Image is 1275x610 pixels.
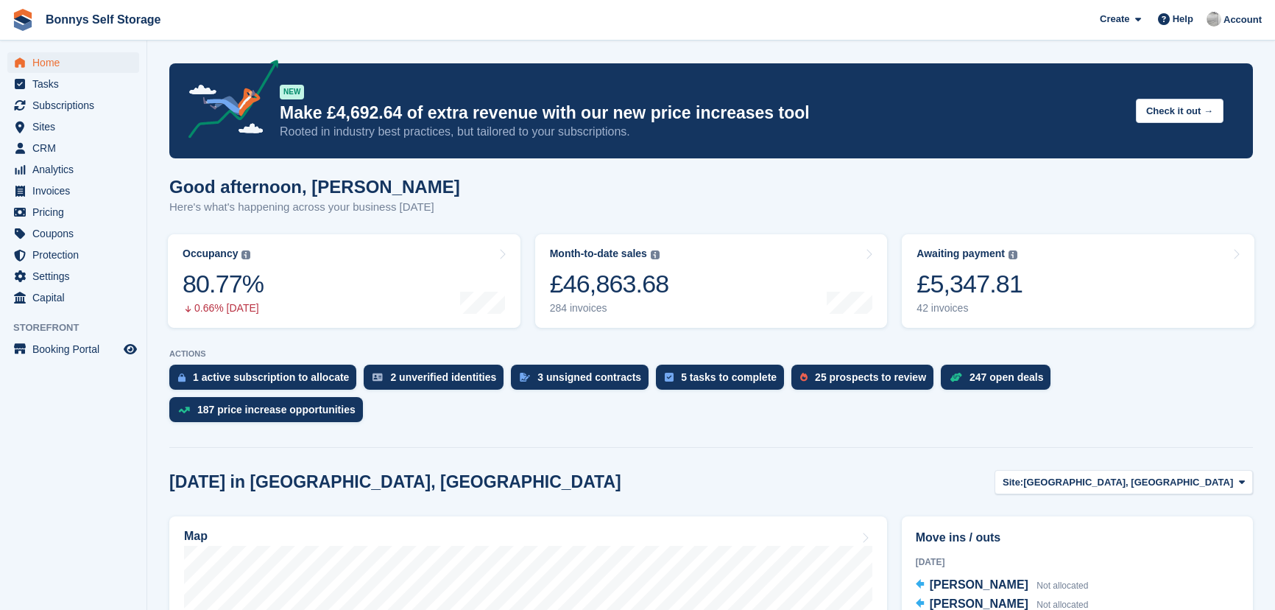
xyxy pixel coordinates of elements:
[32,74,121,94] span: Tasks
[930,578,1028,591] span: [PERSON_NAME]
[13,320,146,335] span: Storefront
[32,95,121,116] span: Subscriptions
[800,373,808,382] img: prospect-51fa495bee0391a8d652442698ab0144808aea92771e9ea1ae160a38d050c398.svg
[280,85,304,99] div: NEW
[916,555,1239,569] div: [DATE]
[280,124,1124,140] p: Rooted in industry best practices, but tailored to your subscriptions.
[183,302,264,315] div: 0.66% [DATE]
[40,7,166,32] a: Bonnys Self Storage
[1036,581,1088,591] span: Not allocated
[791,365,941,397] a: 25 prospects to review
[651,250,660,259] img: icon-info-grey-7440780725fd019a000dd9b08b2336e03edf1995a4989e88bcd33f0948082b44.svg
[372,373,383,382] img: verify_identity-adf6edd0f0f0b5bbfe63781bf79b02c33cf7c696d77639b501bdc392416b5a36.svg
[941,365,1058,397] a: 247 open deals
[7,180,139,201] a: menu
[32,245,121,265] span: Protection
[7,287,139,308] a: menu
[32,116,121,137] span: Sites
[7,138,139,158] a: menu
[280,102,1124,124] p: Make £4,692.64 of extra revenue with our new price increases tool
[815,371,926,383] div: 25 prospects to review
[950,372,962,382] img: deal-1b604bf984904fb50ccaf53a9ad4b4a5d6e5aea283cecdc64d6e3604feb123c2.svg
[32,180,121,201] span: Invoices
[32,159,121,180] span: Analytics
[12,9,34,31] img: stora-icon-8386f47178a22dfd0bd8f6a31ec36ba5ce8667c1dd55bd0f319d3a0aa187defe.svg
[656,365,791,397] a: 5 tasks to complete
[7,266,139,287] a: menu
[7,339,139,360] a: menu
[681,371,777,383] div: 5 tasks to complete
[1036,600,1088,610] span: Not allocated
[1100,12,1129,27] span: Create
[916,248,1005,260] div: Awaiting payment
[970,371,1043,383] div: 247 open deals
[169,199,460,216] p: Here's what's happening across your business [DATE]
[32,202,121,222] span: Pricing
[178,407,190,413] img: price_increase_opportunities-93ffe204e8149a01c8c9dc8f82e8f89637d9d84a8eef4429ea346261dce0b2c0.svg
[1173,12,1193,27] span: Help
[183,269,264,299] div: 80.77%
[930,597,1028,610] span: [PERSON_NAME]
[169,397,370,430] a: 187 price increase opportunities
[7,95,139,116] a: menu
[7,202,139,222] a: menu
[7,223,139,244] a: menu
[537,371,641,383] div: 3 unsigned contracts
[902,234,1254,328] a: Awaiting payment £5,347.81 42 invoices
[169,472,621,492] h2: [DATE] in [GEOGRAPHIC_DATA], [GEOGRAPHIC_DATA]
[390,371,496,383] div: 2 unverified identities
[184,530,208,543] h2: Map
[511,365,656,397] a: 3 unsigned contracts
[916,576,1089,595] a: [PERSON_NAME] Not allocated
[169,349,1253,359] p: ACTIONS
[178,373,186,382] img: active_subscription_to_allocate_icon-d502201f5373d7db506a760aba3b589e785aa758c864c3986d89f69b8ff3...
[1009,250,1017,259] img: icon-info-grey-7440780725fd019a000dd9b08b2336e03edf1995a4989e88bcd33f0948082b44.svg
[32,52,121,73] span: Home
[1003,475,1023,490] span: Site:
[241,250,250,259] img: icon-info-grey-7440780725fd019a000dd9b08b2336e03edf1995a4989e88bcd33f0948082b44.svg
[7,74,139,94] a: menu
[1136,99,1223,123] button: Check it out →
[535,234,888,328] a: Month-to-date sales £46,863.68 284 invoices
[550,248,647,260] div: Month-to-date sales
[7,52,139,73] a: menu
[550,302,669,315] div: 284 invoices
[1207,12,1221,27] img: James Bonny
[169,365,364,397] a: 1 active subscription to allocate
[916,529,1239,547] h2: Move ins / outs
[183,248,238,260] div: Occupancy
[169,177,460,197] h1: Good afternoon, [PERSON_NAME]
[32,339,121,360] span: Booking Portal
[1023,475,1233,490] span: [GEOGRAPHIC_DATA], [GEOGRAPHIC_DATA]
[168,234,520,328] a: Occupancy 80.77% 0.66% [DATE]
[32,223,121,244] span: Coupons
[665,373,674,382] img: task-75834270c22a3079a89374b754ae025e5fb1db73e45f91037f5363f120a921f8.svg
[995,470,1253,494] button: Site: [GEOGRAPHIC_DATA], [GEOGRAPHIC_DATA]
[7,245,139,265] a: menu
[32,287,121,308] span: Capital
[364,365,511,397] a: 2 unverified identities
[916,302,1023,315] div: 42 invoices
[197,404,356,416] div: 187 price increase opportunities
[121,340,139,358] a: Preview store
[193,371,349,383] div: 1 active subscription to allocate
[916,269,1023,299] div: £5,347.81
[176,60,279,144] img: price-adjustments-announcement-icon-8257ccfd72463d97f412b2fc003d46551f7dbcb40ab6d574587a9cd5c0d94...
[7,159,139,180] a: menu
[7,116,139,137] a: menu
[32,138,121,158] span: CRM
[550,269,669,299] div: £46,863.68
[520,373,530,382] img: contract_signature_icon-13c848040528278c33f63329250d36e43548de30e8caae1d1a13099fd9432cc5.svg
[1223,13,1262,27] span: Account
[32,266,121,287] span: Settings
